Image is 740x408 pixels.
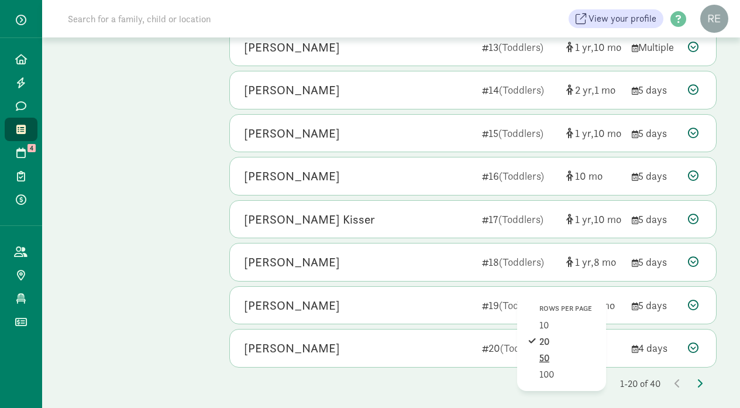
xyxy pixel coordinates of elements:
div: 19 [482,297,557,313]
div: Charlotte Lawlor [244,124,340,143]
div: Rows per page 1-20 of 40 [229,377,717,391]
span: 1 [575,40,594,54]
span: 8 [594,255,616,269]
span: 4 [27,144,36,152]
div: 5 days [632,82,679,98]
div: 20 [539,335,595,349]
div: Rows per page [539,303,592,314]
span: (Toddlers) [499,169,544,183]
div: [object Object] [566,82,622,98]
span: (Toddlers) [498,212,543,226]
span: 10 [575,169,603,183]
div: 10 [539,318,595,332]
div: 16 [482,168,557,184]
a: View your profile [569,9,663,28]
div: 17 [482,211,557,227]
span: 1 [575,212,594,226]
div: Delaney Heinrichs [244,38,340,57]
span: View your profile [588,12,656,26]
div: Zuzanna Smith [244,167,340,186]
span: (Toddlers) [498,126,543,140]
div: 5 days [632,297,679,313]
div: Multiple [632,39,679,55]
span: 10 [594,40,621,54]
span: (Toddlers) [500,341,545,355]
div: [object Object] [566,168,622,184]
div: [object Object] [566,39,622,55]
div: 15 [482,125,557,141]
div: 13 [482,39,557,55]
div: 50 [539,351,595,365]
span: 10 [594,126,621,140]
span: (Toddlers) [498,40,543,54]
span: 10 [594,212,621,226]
span: 1 [575,126,594,140]
div: 20 [482,340,557,356]
div: 5 days [632,254,679,270]
div: [object Object] [566,125,622,141]
iframe: Chat Widget [682,352,740,408]
div: [object Object] [566,254,622,270]
div: Eloise Dixon [244,296,340,315]
input: Search for a family, child or location [61,7,389,30]
span: (Toddlers) [499,255,544,269]
div: Collins Kisser [244,210,375,229]
div: Oliver Glodenis [244,81,340,100]
div: 5 days [632,211,679,227]
a: 4 [5,141,37,164]
div: 18 [482,254,557,270]
div: James Collins [244,339,340,358]
div: 14 [482,82,557,98]
span: 1 [594,83,615,97]
div: 100 [539,368,595,382]
span: (Toddlers) [499,299,544,312]
div: 5 days [632,125,679,141]
div: Braxton Crowell [244,253,340,272]
div: [object Object] [566,211,622,227]
span: 1 [575,255,594,269]
div: 5 days [632,168,679,184]
span: (Toddlers) [499,83,544,97]
span: 2 [575,83,594,97]
div: 4 days [632,340,679,356]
